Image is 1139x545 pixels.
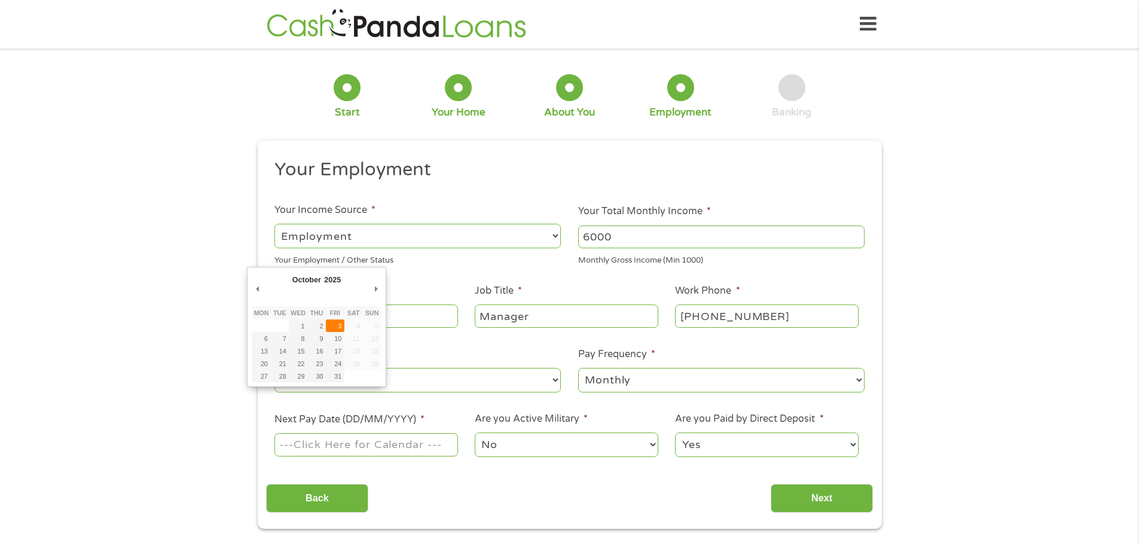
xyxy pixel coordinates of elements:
[270,370,289,382] button: 28
[252,357,271,370] button: 20
[307,345,326,357] button: 16
[578,205,711,218] label: Your Total Monthly Income
[675,285,740,297] label: Work Phone
[289,370,307,382] button: 29
[578,251,865,267] div: Monthly Gross Income (Min 1000)
[291,309,306,316] abbr: Wednesday
[326,319,344,332] button: 3
[675,413,823,425] label: Are you Paid by Direct Deposit
[274,204,375,217] label: Your Income Source
[274,433,457,456] input: Use the arrow keys to pick a date
[649,106,712,119] div: Employment
[270,357,289,370] button: 21
[289,345,307,357] button: 15
[326,357,344,370] button: 24
[475,305,658,327] input: Cashier
[578,226,865,248] input: 1800
[307,319,326,332] button: 2
[252,370,271,382] button: 27
[307,332,326,345] button: 9
[273,309,286,316] abbr: Tuesday
[335,106,360,119] div: Start
[266,484,368,513] input: Back
[323,272,343,288] div: 2025
[291,272,323,288] div: October
[544,106,595,119] div: About You
[307,370,326,382] button: 30
[771,484,873,513] input: Next
[307,357,326,370] button: 23
[289,357,307,370] button: 22
[475,285,522,297] label: Job Title
[263,7,530,41] img: GetLoanNow Logo
[365,309,379,316] abbr: Sunday
[675,305,858,327] input: (231) 754-4010
[252,281,263,297] button: Previous Month
[274,158,856,182] h2: Your Employment
[326,345,344,357] button: 17
[254,309,268,316] abbr: Monday
[475,413,588,425] label: Are you Active Military
[252,332,271,345] button: 6
[289,332,307,345] button: 8
[326,370,344,382] button: 31
[252,345,271,357] button: 13
[270,332,289,345] button: 7
[274,251,561,267] div: Your Employment / Other Status
[289,319,307,332] button: 1
[432,106,485,119] div: Your Home
[326,332,344,345] button: 10
[371,281,381,297] button: Next Month
[772,106,811,119] div: Banking
[270,345,289,357] button: 14
[274,413,425,426] label: Next Pay Date (DD/MM/YYYY)
[310,309,323,316] abbr: Thursday
[578,348,655,361] label: Pay Frequency
[347,309,360,316] abbr: Saturday
[330,309,340,316] abbr: Friday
